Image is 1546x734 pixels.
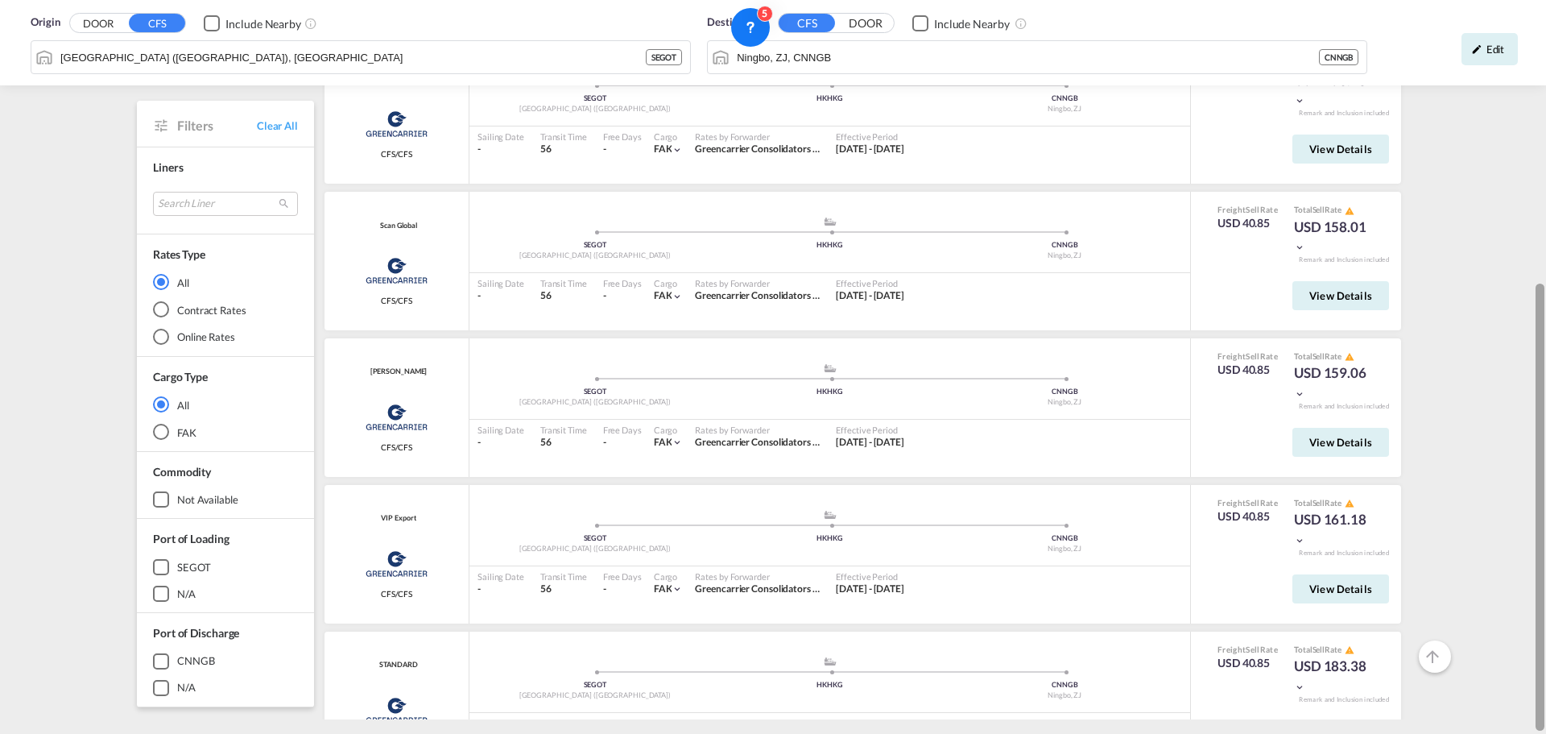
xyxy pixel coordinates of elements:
[70,15,126,33] button: DOOR
[603,570,642,583] div: Free Days
[361,544,432,584] img: Greencarrier Consolidators
[153,464,211,478] span: Commodity
[836,143,904,156] div: 01 Sep 2025 - 30 Sep 2025
[695,277,820,289] div: Rates by Forwarder
[1345,499,1354,508] md-icon: icon-alert
[672,291,683,302] md-icon: icon-chevron-down
[540,717,587,729] div: Transit Time
[177,680,196,695] div: N/A
[836,289,904,303] div: 01 Sep 2025 - 30 Sep 2025
[1217,497,1278,508] div: Freight Rate
[477,131,524,143] div: Sailing Date
[1292,135,1389,164] button: View Details
[477,143,524,156] div: -
[1246,645,1259,654] span: Sell
[366,367,428,377] div: Contract / Rate Agreement / Tariff / Spot Pricing Reference Number: FH Berling
[1294,363,1374,402] div: USD 159.06
[361,251,432,291] img: Greencarrier Consolidators
[540,277,587,289] div: Transit Time
[654,143,672,155] span: FAK
[304,17,317,30] md-icon: Unchecked: Ignores neighbouring ports when fetching rates.Checked : Includes neighbouring ports w...
[603,277,642,289] div: Free Days
[1294,218,1374,256] div: USD 158.01
[129,14,185,32] button: CFS
[672,437,683,448] md-icon: icon-chevron-down
[707,15,762,31] span: Destination
[713,240,948,251] div: HKHKG
[540,583,587,596] div: 56
[477,717,524,729] div: Sailing Date
[477,289,524,303] div: -
[695,717,820,729] div: Rates by Forwarder
[1309,583,1372,595] span: View Details
[1287,109,1401,118] div: Remark and Inclusion included
[654,424,684,436] div: Cargo
[695,143,820,156] div: Greencarrier Consolidators (Sweden)
[947,93,1182,104] div: CNNGB
[153,626,239,640] span: Port of Discharge
[1343,205,1354,217] button: icon-alert
[477,690,713,701] div: [GEOGRAPHIC_DATA] ([GEOGRAPHIC_DATA])
[376,221,417,231] span: Scan Global
[836,131,904,143] div: Effective Period
[708,41,1366,73] md-input-container: Ningbo, ZJ, CNNGB
[153,532,229,545] span: Port of Loading
[836,289,904,301] span: [DATE] - [DATE]
[672,144,683,156] md-icon: icon-chevron-down
[1461,33,1518,65] div: icon-pencilEdit
[947,680,1182,690] div: CNNGB
[1294,242,1305,253] md-icon: icon-chevron-down
[1343,645,1354,657] button: icon-alert
[375,660,417,670] span: STANDARD
[1292,281,1389,310] button: View Details
[713,387,948,397] div: HKHKG
[477,387,713,397] div: SEGOT
[1294,682,1305,693] md-icon: icon-chevron-down
[654,131,684,143] div: Cargo
[153,424,298,440] md-radio-button: FAK
[377,513,415,524] div: Contract / Rate Agreement / Tariff / Spot Pricing Reference Number: VIP Export
[1294,497,1374,510] div: Total Rate
[477,570,524,583] div: Sailing Date
[177,653,215,668] div: CNNGB
[837,15,894,33] button: DOOR
[654,583,672,595] span: FAK
[477,93,713,104] div: SEGOT
[836,424,904,436] div: Effective Period
[1319,49,1359,65] div: CNNGB
[1294,350,1374,363] div: Total Rate
[1292,428,1389,457] button: View Details
[31,15,60,31] span: Origin
[1343,351,1354,363] button: icon-alert
[153,274,298,290] md-radio-button: All
[779,14,835,32] button: CFS
[177,586,196,600] div: N/A
[153,246,205,262] div: Rates Type
[1287,695,1401,704] div: Remark and Inclusion included
[695,289,820,303] div: Greencarrier Consolidators (Sweden)
[821,511,840,519] md-icon: assets/icons/custom/ship-fill.svg
[1294,535,1305,546] md-icon: icon-chevron-down
[540,436,587,450] div: 56
[1217,215,1278,231] div: USD 40.85
[153,301,298,317] md-radio-button: Contract Rates
[1294,388,1305,400] md-icon: icon-chevron-down
[836,277,904,289] div: Effective Period
[540,131,587,143] div: Transit Time
[1294,71,1374,110] div: USD 153.78
[654,289,672,301] span: FAK
[477,424,524,436] div: Sailing Date
[1294,204,1374,217] div: Total Rate
[947,104,1182,114] div: Ningbo, ZJ
[821,364,840,372] md-icon: assets/icons/custom/ship-fill.svg
[654,277,684,289] div: Cargo
[60,45,646,69] input: Search by Port
[477,544,713,554] div: [GEOGRAPHIC_DATA] ([GEOGRAPHIC_DATA])
[695,436,820,450] div: Greencarrier Consolidators (Sweden)
[1294,657,1374,695] div: USD 183.38
[947,397,1182,408] div: Ningbo, ZJ
[603,424,642,436] div: Free Days
[947,533,1182,544] div: CNNGB
[713,680,948,690] div: HKHKG
[1217,655,1278,671] div: USD 40.85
